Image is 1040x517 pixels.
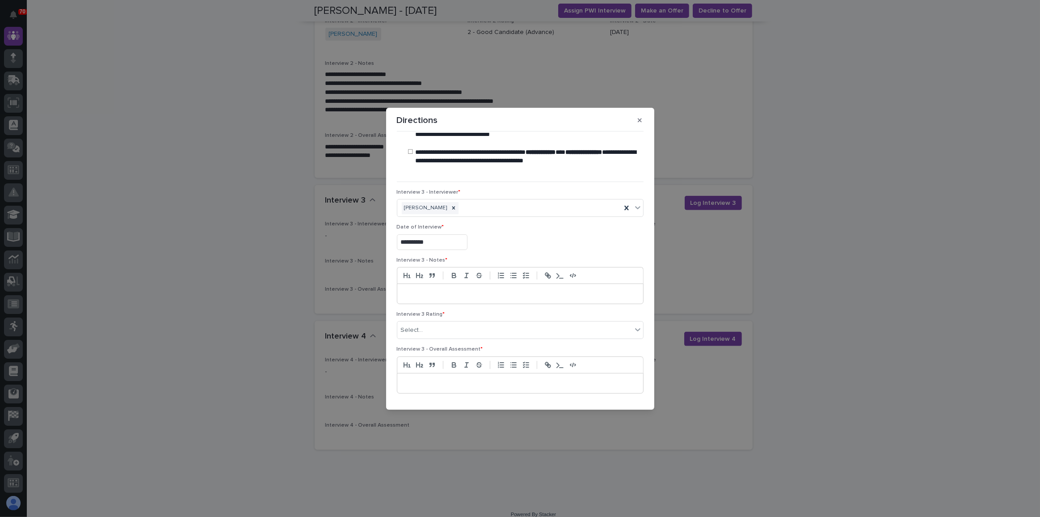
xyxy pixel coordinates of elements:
[397,258,448,263] span: Interview 3 - Notes
[401,326,423,335] div: Select...
[402,202,449,214] div: [PERSON_NAME]
[397,115,438,126] p: Directions
[397,190,461,195] span: Interview 3 - Interviewer
[397,312,445,317] span: Interview 3 Rating
[397,225,444,230] span: Date of Interview
[397,347,483,352] span: Interview 3 - Overall Assessment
